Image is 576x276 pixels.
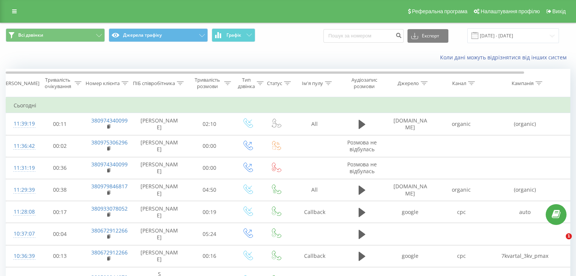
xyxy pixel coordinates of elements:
[14,139,29,154] div: 11:36:42
[109,28,208,42] button: Джерела трафіку
[186,113,233,135] td: 02:10
[133,135,186,157] td: [PERSON_NAME]
[133,179,186,201] td: [PERSON_NAME]
[14,183,29,197] div: 11:29:39
[481,8,540,14] span: Налаштування профілю
[290,179,339,201] td: All
[385,113,436,135] td: [DOMAIN_NAME]
[91,117,128,124] a: 380974340099
[186,223,233,245] td: 05:24
[452,80,466,87] div: Канал
[133,201,186,223] td: [PERSON_NAME]
[346,77,382,90] div: Аудіозапис розмови
[91,161,128,168] a: 380974340099
[487,113,563,135] td: (organic)
[212,28,255,42] button: Графік
[566,233,572,239] span: 1
[238,77,255,90] div: Тип дзвінка
[86,80,120,87] div: Номер клієнта
[91,249,128,256] a: 380672912266
[487,245,563,267] td: 7kvartal_3kv_pmax
[91,139,128,146] a: 380975306296
[186,201,233,223] td: 00:19
[385,179,436,201] td: [DOMAIN_NAME]
[440,54,570,61] a: Коли дані можуть відрізнятися вiд інших систем
[412,8,468,14] span: Реферальна програма
[36,179,84,201] td: 00:38
[186,245,233,267] td: 00:16
[36,245,84,267] td: 00:13
[436,113,487,135] td: organic
[487,179,563,201] td: (organic)
[436,179,487,201] td: organic
[226,33,241,38] span: Графік
[192,77,222,90] div: Тривалість розмови
[133,245,186,267] td: [PERSON_NAME]
[36,223,84,245] td: 00:04
[133,113,186,135] td: [PERSON_NAME]
[436,201,487,223] td: cpc
[91,183,128,190] a: 380979846817
[14,226,29,241] div: 10:37:07
[550,233,568,251] iframe: Intercom live chat
[1,80,39,87] div: [PERSON_NAME]
[487,201,563,223] td: auto
[6,28,105,42] button: Всі дзвінки
[553,8,566,14] span: Вихід
[14,116,29,131] div: 11:39:19
[186,157,233,179] td: 00:00
[36,201,84,223] td: 00:17
[133,223,186,245] td: [PERSON_NAME]
[14,161,29,175] div: 11:31:19
[436,245,487,267] td: cpc
[385,245,436,267] td: google
[347,139,377,153] span: Розмова не відбулась
[385,201,436,223] td: google
[91,227,128,234] a: 380672912266
[133,80,175,87] div: ПІБ співробітника
[14,205,29,219] div: 11:28:08
[512,80,534,87] div: Кампанія
[347,161,377,175] span: Розмова не відбулась
[186,179,233,201] td: 04:50
[398,80,419,87] div: Джерело
[267,80,282,87] div: Статус
[290,201,339,223] td: Callback
[91,205,128,212] a: 380933078052
[133,157,186,179] td: [PERSON_NAME]
[290,113,339,135] td: All
[36,157,84,179] td: 00:36
[407,29,448,43] button: Експорт
[36,135,84,157] td: 00:02
[186,135,233,157] td: 00:00
[43,77,73,90] div: Тривалість очікування
[18,32,43,38] span: Всі дзвінки
[290,245,339,267] td: Callback
[323,29,404,43] input: Пошук за номером
[302,80,323,87] div: Ім'я пулу
[14,249,29,264] div: 10:36:39
[36,113,84,135] td: 00:11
